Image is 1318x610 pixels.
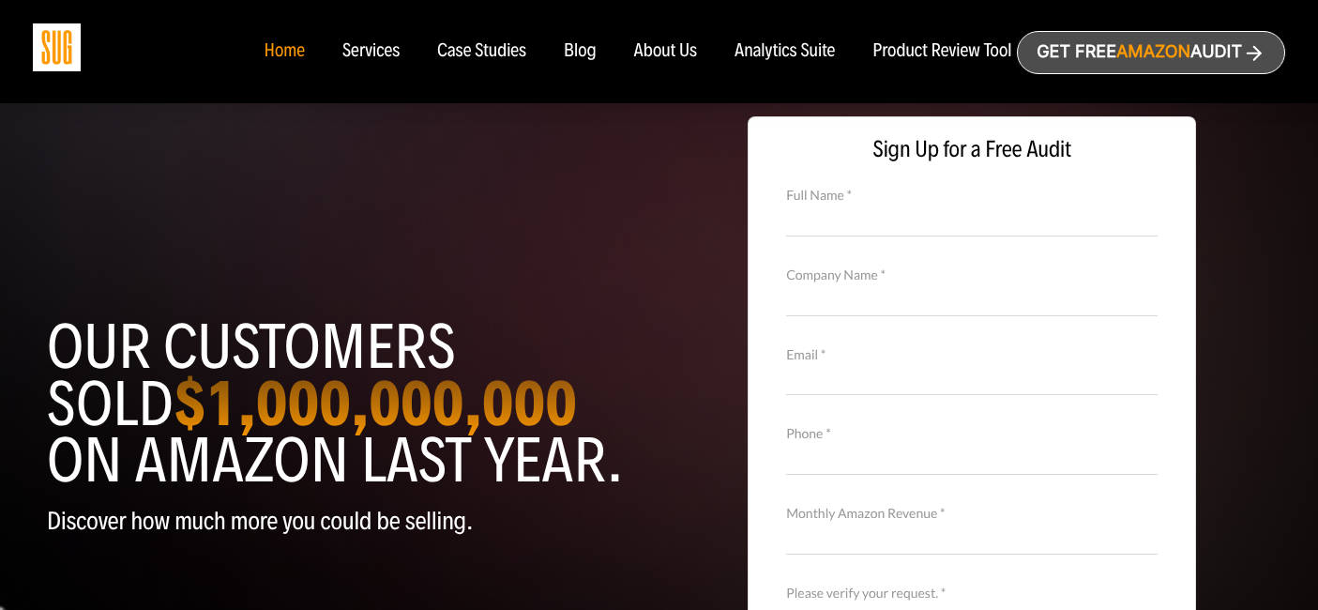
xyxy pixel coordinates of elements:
label: Monthly Amazon Revenue * [786,503,1158,524]
p: Discover how much more you could be selling. [47,508,645,535]
a: Analytics Suite [735,41,835,62]
a: Get freeAmazonAudit [1017,31,1285,74]
label: Email * [786,344,1158,365]
h1: Our customers sold on Amazon last year. [47,319,645,489]
a: Case Studies [437,41,526,62]
label: Please verify your request. * [786,583,1158,603]
label: Full Name * [786,185,1158,206]
input: Company Name * [786,282,1158,315]
label: Company Name * [786,265,1158,285]
a: Home [264,41,304,62]
a: Product Review Tool [872,41,1011,62]
span: Amazon [1116,42,1190,62]
a: Services [342,41,400,62]
input: Contact Number * [786,442,1158,475]
strong: $1,000,000,000 [174,365,577,442]
img: Sug [33,23,81,71]
label: Phone * [786,423,1158,444]
input: Email * [786,362,1158,395]
a: About Us [634,41,698,62]
a: Blog [564,41,597,62]
input: Monthly Amazon Revenue * [786,522,1158,555]
span: Sign Up for a Free Audit [767,136,1176,163]
input: Full Name * [786,203,1158,236]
